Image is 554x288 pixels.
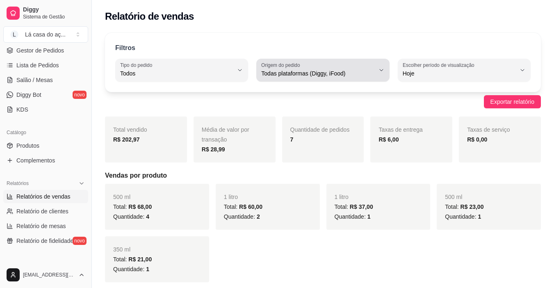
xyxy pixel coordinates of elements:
[16,142,39,150] span: Produtos
[467,136,487,143] strong: R$ 0,00
[261,62,303,69] label: Origem do pedido
[16,76,53,84] span: Salão / Mesas
[120,69,233,78] span: Todos
[3,190,88,203] a: Relatórios de vendas
[113,246,130,253] span: 350 ml
[115,43,135,53] p: Filtros
[224,203,262,210] span: Total:
[224,194,238,200] span: 1 litro
[256,59,389,82] button: Origem do pedidoTodas plataformas (Diggy, iFood)
[3,73,88,87] a: Salão / Mesas
[16,91,41,99] span: Diggy Bot
[335,194,349,200] span: 1 litro
[445,203,483,210] span: Total:
[25,30,66,39] div: Lá casa do aç ...
[239,203,262,210] span: R$ 60,00
[378,136,399,143] strong: R$ 6,00
[202,126,249,143] span: Média de valor por transação
[257,213,260,220] span: 2
[23,14,85,20] span: Sistema de Gestão
[335,203,373,210] span: Total:
[484,95,541,108] button: Exportar relatório
[3,88,88,101] a: Diggy Botnovo
[23,272,75,278] span: [EMAIL_ADDRESS][DOMAIN_NAME]
[461,203,484,210] span: R$ 23,00
[403,69,516,78] span: Hoje
[3,205,88,218] a: Relatório de clientes
[7,180,29,187] span: Relatórios
[490,97,534,106] span: Exportar relatório
[10,30,18,39] span: L
[16,222,66,230] span: Relatório de mesas
[113,194,130,200] span: 500 ml
[113,203,152,210] span: Total:
[3,26,88,43] button: Select a team
[3,139,88,152] a: Produtos
[3,103,88,116] a: KDS
[16,237,73,245] span: Relatório de fidelidade
[261,69,374,78] span: Todas plataformas (Diggy, iFood)
[16,61,59,69] span: Lista de Pedidos
[105,171,541,181] h5: Vendas por produto
[335,213,371,220] span: Quantidade:
[467,126,510,133] span: Taxas de serviço
[128,256,152,263] span: R$ 21,00
[3,265,88,285] button: [EMAIL_ADDRESS][DOMAIN_NAME]
[3,3,88,23] a: DiggySistema de Gestão
[120,62,155,69] label: Tipo do pedido
[378,126,422,133] span: Taxas de entrega
[3,59,88,72] a: Lista de Pedidos
[3,234,88,247] a: Relatório de fidelidadenovo
[113,266,149,272] span: Quantidade:
[113,126,147,133] span: Total vendido
[224,213,260,220] span: Quantidade:
[113,256,152,263] span: Total:
[3,154,88,167] a: Complementos
[398,59,531,82] button: Escolher período de visualizaçãoHoje
[290,136,294,143] strong: 7
[16,105,28,114] span: KDS
[105,10,194,23] h2: Relatório de vendas
[445,194,462,200] span: 500 ml
[146,266,149,272] span: 1
[16,46,64,55] span: Gestor de Pedidos
[3,257,88,270] div: Gerenciar
[16,192,71,201] span: Relatórios de vendas
[3,44,88,57] a: Gestor de Pedidos
[146,213,149,220] span: 4
[128,203,152,210] span: R$ 68,00
[367,213,371,220] span: 1
[202,146,225,153] strong: R$ 28,99
[16,207,68,215] span: Relatório de clientes
[16,156,55,165] span: Complementos
[23,6,85,14] span: Diggy
[403,62,477,69] label: Escolher período de visualização
[290,126,350,133] span: Quantidade de pedidos
[113,136,140,143] strong: R$ 202,97
[478,213,481,220] span: 1
[113,213,149,220] span: Quantidade:
[445,213,481,220] span: Quantidade:
[350,203,373,210] span: R$ 37,00
[115,59,248,82] button: Tipo do pedidoTodos
[3,219,88,233] a: Relatório de mesas
[3,126,88,139] div: Catálogo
